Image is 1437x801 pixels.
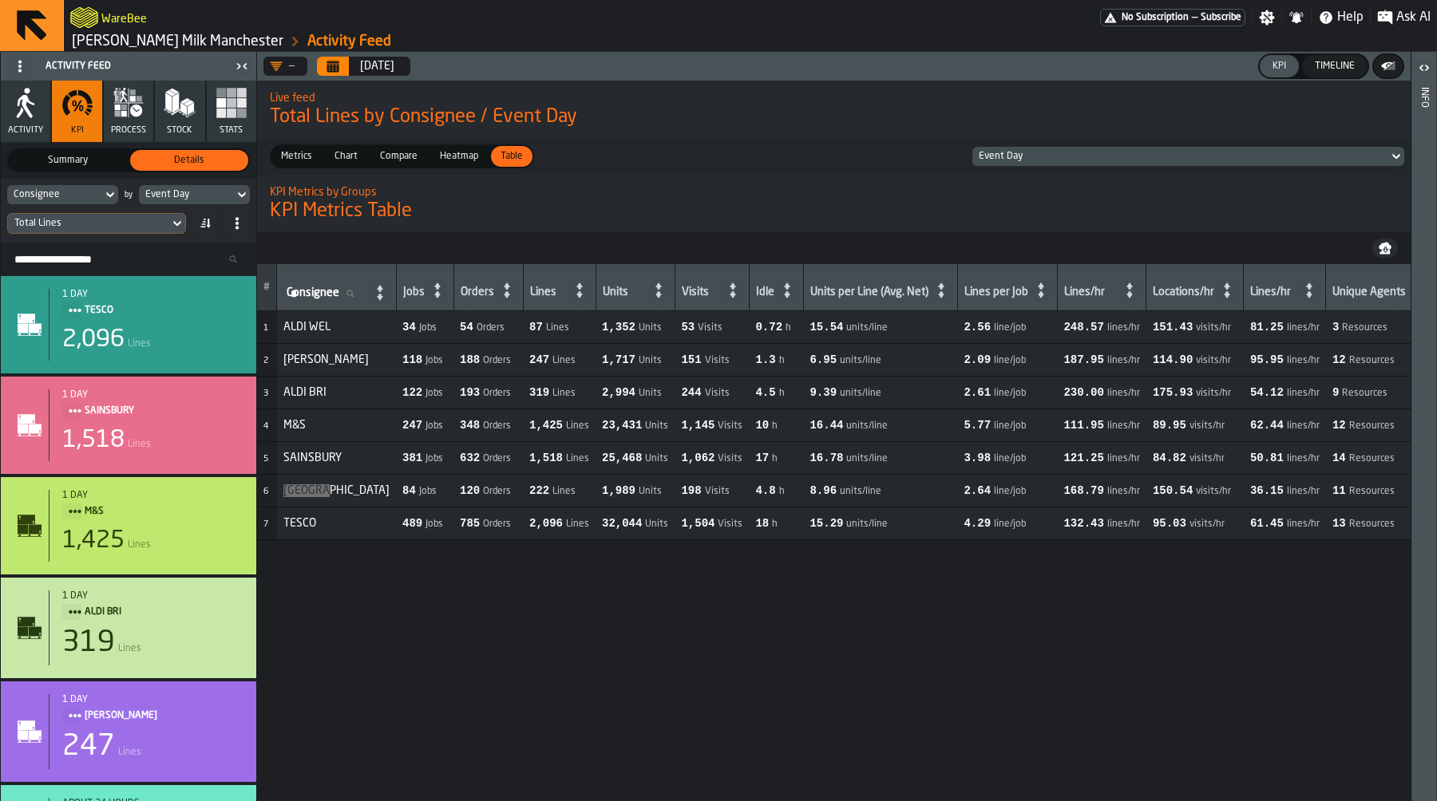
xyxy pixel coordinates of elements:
[263,357,268,365] span: 2
[70,3,98,32] a: logo-header
[1196,355,1231,366] span: visits/hr
[755,419,769,432] span: 10
[994,322,1026,333] span: line/job
[772,519,778,530] span: h
[1153,321,1193,333] span: 151.43
[62,627,115,659] div: 319
[639,355,662,366] span: Units
[101,10,147,26] h2: Sub Title
[994,420,1026,432] span: line/job
[755,321,782,333] span: 0.72
[1287,322,1320,333] span: lines/hr
[62,490,243,501] div: Start: 8/17/2025, 4:06:53 AM - End: 8/17/2025, 3:22:32 PM
[369,144,429,168] label: button-switch-multi-Compare
[128,439,151,450] span: Lines
[62,389,243,420] div: Title
[772,420,778,432] span: h
[529,321,543,333] span: 87
[12,153,124,168] span: Summary
[62,694,243,705] div: Start: 8/17/2025, 12:13:19 AM - End: 8/17/2025, 11:37:15 PM
[718,453,742,464] span: Visits
[402,484,416,497] span: 84
[1332,353,1346,366] span: 12
[62,426,125,455] div: 1,518
[62,694,243,724] div: Title
[270,105,1398,130] span: Total Lines by Consignee / Event Day
[419,486,437,497] span: Jobs
[755,386,775,399] span: 4.5
[257,81,1411,138] div: title-Total Lines by Consignee / Event Day
[125,191,133,199] div: by
[62,389,243,400] div: 1 day
[681,321,695,333] span: 53
[718,519,742,530] span: Visits
[698,322,722,333] span: Visits
[529,386,549,399] span: 319
[483,420,511,432] span: Orders
[317,57,349,76] button: Select date range Select date range
[552,355,576,366] span: Lines
[602,386,635,399] span: 2,994
[530,286,567,302] div: Lines
[263,487,268,496] span: 6
[426,420,443,432] span: Jobs
[1371,8,1437,27] label: button-toggle-Ask AI
[705,486,730,497] span: Visits
[681,353,701,366] span: 151
[1312,8,1370,27] label: button-toggle-Help
[1396,8,1431,27] span: Ask AI
[1153,286,1214,302] div: Locations/hr
[118,747,141,758] span: Lines
[1287,486,1320,497] span: lines/hr
[1332,484,1346,497] span: 11
[429,144,489,168] label: button-switch-multi-Heatmap
[566,420,589,432] span: Lines
[426,355,443,366] span: Jobs
[71,125,84,136] span: KPI
[7,213,186,234] div: DropdownMenuValue-eventsCount
[283,386,327,399] span: ALDI BRI
[552,388,576,399] span: Lines
[639,486,662,497] span: Units
[1107,420,1140,432] span: lines/hr
[1,578,256,678] div: stat-
[1153,484,1193,497] span: 150.54
[1349,420,1395,432] span: Resources
[840,486,881,497] span: units/line
[810,321,843,333] span: 15.54
[1196,322,1231,333] span: visits/hr
[1063,321,1103,333] span: 248.57
[1063,452,1103,464] span: 121.25
[402,321,416,333] span: 34
[681,452,715,464] span: 1,062
[1,477,256,574] div: stat-
[1287,420,1320,432] span: lines/hr
[62,289,243,319] div: Title
[810,419,843,432] span: 16.44
[645,519,668,530] span: Units
[1250,419,1284,432] span: 62.44
[1107,355,1140,366] span: lines/hr
[317,57,410,76] div: Select date range
[779,486,785,497] span: h
[964,419,991,432] span: 5.77
[1153,386,1193,399] span: 175.93
[840,355,881,366] span: units/line
[4,53,231,79] div: Activity Feed
[546,322,569,333] span: Lines
[994,453,1026,464] span: line/job
[402,517,422,530] span: 489
[433,149,485,164] span: Heatmap
[460,484,480,497] span: 120
[1374,55,1403,77] button: button-
[846,322,888,333] span: units/line
[1064,286,1117,302] div: Lines/hr
[1266,61,1293,72] div: KPI
[133,153,245,168] span: Details
[566,519,589,530] span: Lines
[756,286,774,302] div: Idle
[1107,322,1140,333] span: lines/hr
[1260,55,1299,77] button: button-KPI
[8,125,43,136] span: Activity
[328,149,364,164] span: Chart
